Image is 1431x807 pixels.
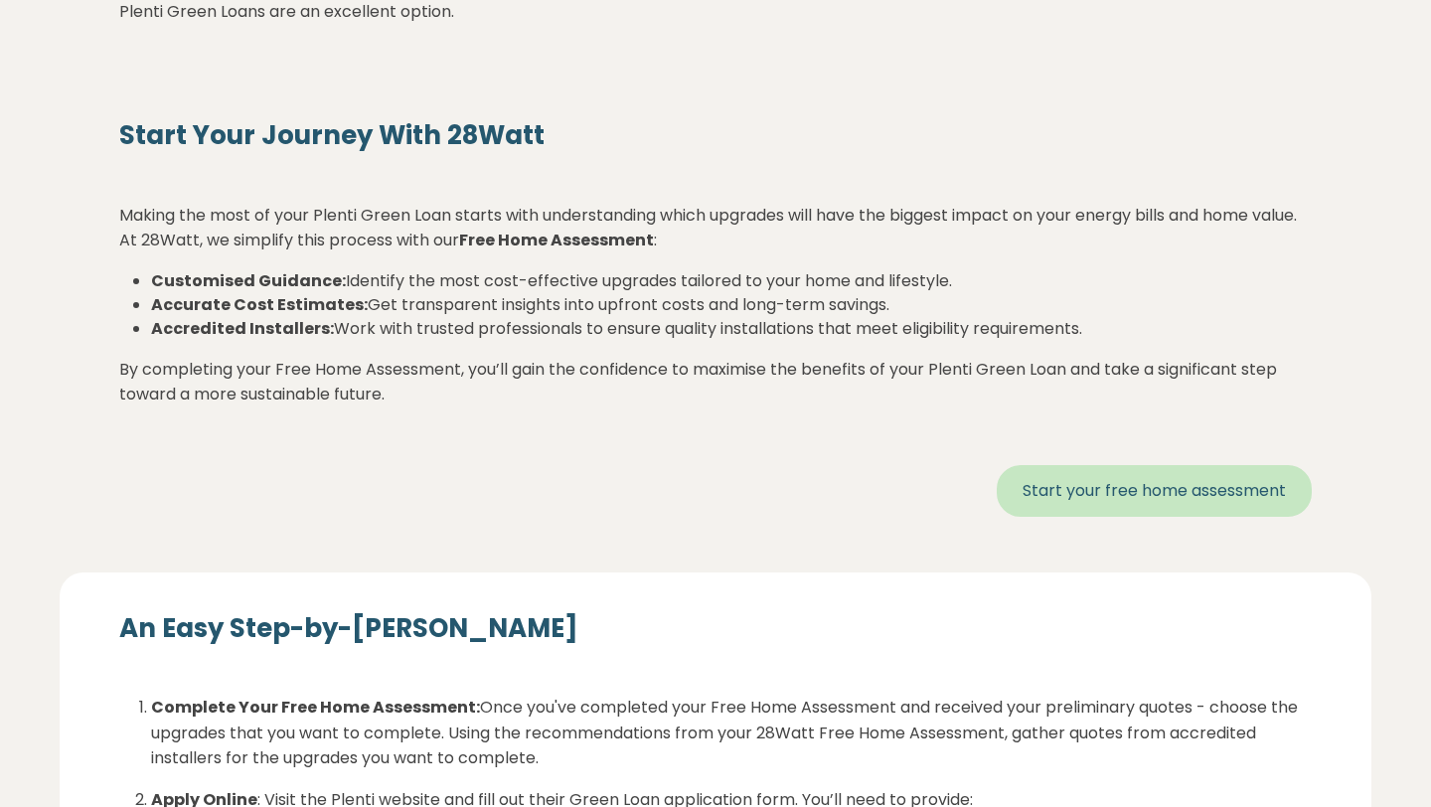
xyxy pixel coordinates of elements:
[151,293,1312,317] li: Get transparent insights into upfront costs and long-term savings.
[119,203,1312,253] p: Making the most of your Plenti Green Loan starts with understanding which upgrades will have the ...
[119,357,1312,407] p: By completing your Free Home Assessment, you’ll gain the confidence to maximise the benefits of y...
[997,465,1312,517] a: Start your free home assessment
[151,269,1312,293] li: Identify the most cost-effective upgrades tailored to your home and lifestyle.
[151,269,346,292] strong: Customised Guidance:
[459,229,654,251] strong: Free Home Assessment
[151,695,1312,771] p: Once you've completed your Free Home Assessment and received your preliminary quotes - choose the...
[119,612,1312,646] h4: An Easy Step-by-[PERSON_NAME]
[151,317,1312,341] li: Work with trusted professionals to ensure quality installations that meet eligibility requirements.
[151,696,480,719] strong: Complete Your Free Home Assessment:
[151,293,368,316] strong: Accurate Cost Estimates:
[119,119,1312,153] h4: Start Your Journey With 28Watt
[151,317,334,340] strong: Accredited Installers:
